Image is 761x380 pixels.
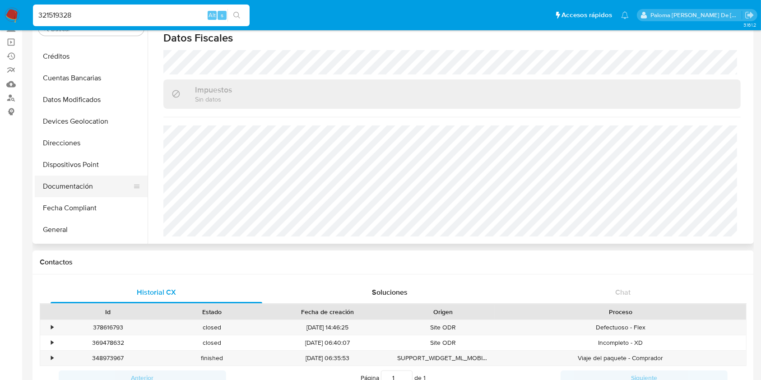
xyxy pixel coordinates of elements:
span: Chat [615,287,631,297]
div: Id [62,307,154,316]
h1: Contactos [40,258,747,267]
div: Defectuoso - Flex [495,320,746,335]
button: search-icon [227,9,246,22]
p: paloma.falcondesoto@mercadolibre.cl [651,11,742,19]
div: Origen [397,307,489,316]
div: Incompleto - XD [495,335,746,350]
button: Direcciones [35,132,148,154]
input: Buscar usuario o caso... [33,9,250,21]
div: closed [160,320,264,335]
span: Historial CX [137,287,176,297]
h3: Impuestos [195,85,232,95]
button: Créditos [35,46,148,67]
div: 348973967 [56,351,160,366]
button: Dispositivos Point [35,154,148,176]
div: ImpuestosSin datos [163,79,741,109]
div: Site ODR [391,320,495,335]
div: [DATE] 06:35:53 [264,351,391,366]
div: • [51,338,53,347]
div: Site ODR [391,335,495,350]
span: 3.161.2 [743,21,756,28]
span: Alt [209,11,216,19]
button: Historial Casos [35,241,148,262]
a: Salir [745,10,754,20]
div: • [51,323,53,332]
div: • [51,354,53,362]
button: General [35,219,148,241]
div: Viaje del paquete - Comprador [495,351,746,366]
div: finished [160,351,264,366]
button: Documentación [35,176,140,197]
div: SUPPORT_WIDGET_ML_MOBILE [391,351,495,366]
span: Accesos rápidos [561,10,612,20]
div: Fecha de creación [270,307,385,316]
button: Cuentas Bancarias [35,67,148,89]
div: 369478632 [56,335,160,350]
p: Sin datos [195,95,232,103]
h1: Datos Fiscales [163,31,741,45]
div: [DATE] 14:46:25 [264,320,391,335]
div: closed [160,335,264,350]
button: Datos Modificados [35,89,148,111]
div: 378616793 [56,320,160,335]
span: Soluciones [372,287,408,297]
div: Proceso [501,307,740,316]
button: Devices Geolocation [35,111,148,132]
div: Estado [167,307,258,316]
button: Fecha Compliant [35,197,148,219]
span: s [221,11,223,19]
a: Notificaciones [621,11,629,19]
div: [DATE] 06:40:07 [264,335,391,350]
